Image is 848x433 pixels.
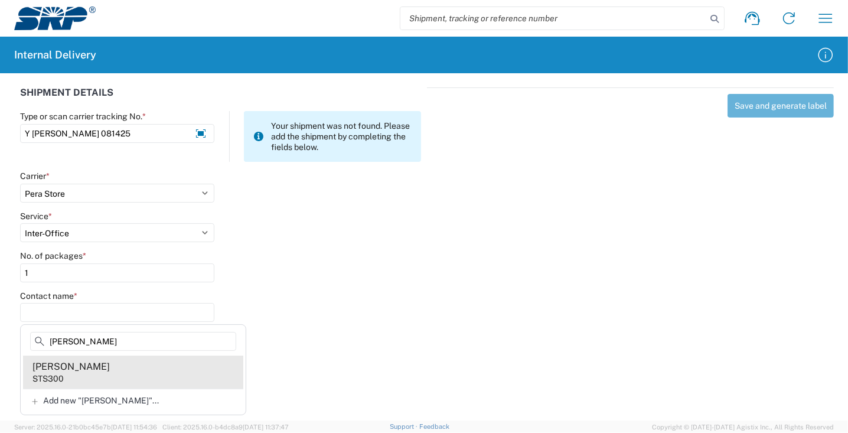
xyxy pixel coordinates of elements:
[243,424,289,431] span: [DATE] 11:37:47
[419,423,449,430] a: Feedback
[20,111,146,122] label: Type or scan carrier tracking No.
[14,6,96,30] img: srp
[20,87,421,111] div: SHIPMENT DETAILS
[43,395,159,406] span: Add new "[PERSON_NAME]"...
[32,373,64,384] div: STS300
[20,171,50,181] label: Carrier
[271,121,412,152] span: Your shipment was not found. Please add the shipment by completing the fields below.
[652,422,834,432] span: Copyright © [DATE]-[DATE] Agistix Inc., All Rights Reserved
[400,7,706,30] input: Shipment, tracking or reference number
[162,424,289,431] span: Client: 2025.16.0-b4dc8a9
[14,48,96,62] h2: Internal Delivery
[390,423,419,430] a: Support
[32,360,110,373] div: [PERSON_NAME]
[20,250,86,261] label: No. of packages
[14,424,157,431] span: Server: 2025.16.0-21b0bc45e7b
[111,424,157,431] span: [DATE] 11:54:36
[20,291,77,301] label: Contact name
[20,211,52,222] label: Service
